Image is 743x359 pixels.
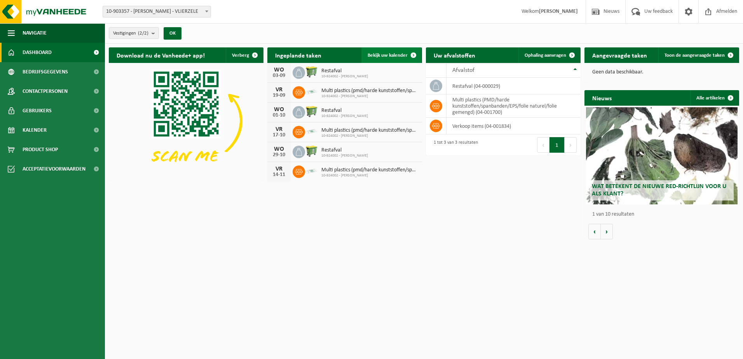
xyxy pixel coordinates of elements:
[23,82,68,101] span: Contactpersonen
[271,73,287,78] div: 03-09
[23,140,58,159] span: Product Shop
[267,47,329,63] h2: Ingeplande taken
[23,120,47,140] span: Kalender
[321,153,368,158] span: 10-924002 - [PERSON_NAME]
[426,47,483,63] h2: Uw afvalstoffen
[271,132,287,138] div: 17-10
[321,68,368,74] span: Restafval
[446,78,581,94] td: restafval (04-000029)
[592,183,726,197] span: Wat betekent de nieuwe RED-richtlijn voor u als klant?
[305,65,318,78] img: WB-0660-HPE-GN-50
[109,47,213,63] h2: Download nu de Vanheede+ app!
[271,166,287,172] div: VR
[109,27,159,39] button: Vestigingen(2/2)
[23,62,68,82] span: Bedrijfsgegevens
[321,94,418,99] span: 10-924002 - [PERSON_NAME]
[665,53,725,58] span: Toon de aangevraagde taken
[588,224,601,239] button: Vorige
[592,212,735,217] p: 1 van 10 resultaten
[565,137,577,153] button: Next
[113,28,148,39] span: Vestigingen
[109,63,263,179] img: Download de VHEPlus App
[271,113,287,118] div: 01-10
[23,43,52,62] span: Dashboard
[23,23,47,43] span: Navigatie
[232,53,249,58] span: Verberg
[321,74,368,79] span: 10-924002 - [PERSON_NAME]
[690,90,738,106] a: Alle artikelen
[658,47,738,63] a: Toon de aangevraagde taken
[321,88,418,94] span: Multi plastics (pmd/harde kunststoffen/spanbanden/eps/folie naturel/folie gemeng...
[271,106,287,113] div: WO
[321,167,418,173] span: Multi plastics (pmd/harde kunststoffen/spanbanden/eps/folie naturel/folie gemeng...
[271,172,287,178] div: 14-11
[525,53,566,58] span: Ophaling aanvragen
[518,47,580,63] a: Ophaling aanvragen
[305,125,318,138] img: LP-SK-00500-LPE-16
[271,93,287,98] div: 19-09
[361,47,421,63] a: Bekijk uw kalender
[586,107,738,204] a: Wat betekent de nieuwe RED-richtlijn voor u als klant?
[537,137,549,153] button: Previous
[305,145,318,158] img: WB-0660-HPE-GN-50
[430,136,478,153] div: 1 tot 3 van 3 resultaten
[271,146,287,152] div: WO
[321,147,368,153] span: Restafval
[368,53,408,58] span: Bekijk uw kalender
[452,67,474,73] span: Afvalstof
[271,87,287,93] div: VR
[271,152,287,158] div: 29-10
[226,47,263,63] button: Verberg
[23,159,85,179] span: Acceptatievoorwaarden
[164,27,181,40] button: OK
[601,224,613,239] button: Volgende
[23,101,52,120] span: Gebruikers
[305,105,318,118] img: WB-0660-HPE-GN-50
[584,47,655,63] h2: Aangevraagde taken
[549,137,565,153] button: 1
[321,173,418,178] span: 10-924002 - [PERSON_NAME]
[271,126,287,132] div: VR
[138,31,148,36] count: (2/2)
[321,108,368,114] span: Restafval
[584,90,619,105] h2: Nieuws
[321,114,368,119] span: 10-924002 - [PERSON_NAME]
[446,118,581,134] td: verkoop items (04-001834)
[539,9,578,14] strong: [PERSON_NAME]
[271,67,287,73] div: WO
[446,94,581,118] td: multi plastics (PMD/harde kunststoffen/spanbanden/EPS/folie naturel/folie gemengd) (04-001700)
[321,127,418,134] span: Multi plastics (pmd/harde kunststoffen/spanbanden/eps/folie naturel/folie gemeng...
[103,6,211,17] span: 10-903357 - MALMAR HANDEL - VLIERZELE
[592,70,731,75] p: Geen data beschikbaar.
[321,134,418,138] span: 10-924002 - [PERSON_NAME]
[305,85,318,98] img: LP-SK-00500-LPE-16
[305,164,318,178] img: LP-SK-00500-LPE-16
